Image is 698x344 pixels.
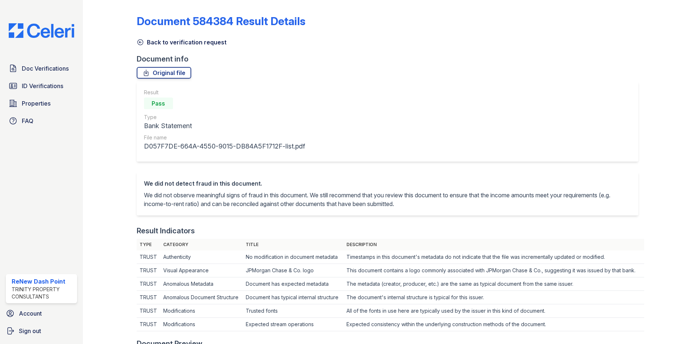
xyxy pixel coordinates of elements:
[144,179,631,188] div: We did not detect fraud in this document.
[243,264,343,277] td: JPMorgan Chase & Co. logo
[12,277,74,286] div: ReNew Dash Point
[137,250,160,264] td: TRUST
[344,277,644,291] td: The metadata (creator, producer, etc.) are the same as typical document from the same issuer.
[3,324,80,338] a: Sign out
[6,61,77,76] a: Doc Verifications
[6,79,77,93] a: ID Verifications
[144,89,305,96] div: Result
[137,277,160,291] td: TRUST
[137,239,160,250] th: Type
[243,277,343,291] td: Document has expected metadata
[137,15,305,28] a: Document 584384 Result Details
[144,191,631,208] p: We did not observe meaningful signs of fraud in this document. We still recommend that you review...
[160,264,243,277] td: Visual Appearance
[12,286,74,300] div: Trinity Property Consultants
[144,121,305,131] div: Bank Statement
[22,64,69,73] span: Doc Verifications
[344,250,644,264] td: Timestamps in this document's metadata do not indicate that the file was incrementally updated or...
[344,291,644,304] td: The document's internal structure is typical for this issuer.
[160,318,243,331] td: Modifications
[160,250,243,264] td: Authenticity
[243,250,343,264] td: No modification in document metadata
[160,291,243,304] td: Anomalous Document Structure
[3,23,80,38] img: CE_Logo_Blue-a8612792a0a2168367f1c8372b55b34899dd931a85d93a1a3d3e32e68fde9ad4.png
[137,67,191,79] a: Original file
[144,134,305,141] div: File name
[22,116,33,125] span: FAQ
[344,239,644,250] th: Description
[144,141,305,151] div: D057F7DE-664A-4550-9015-DB84A5F1712F-list.pdf
[137,226,195,236] div: Result Indicators
[243,318,343,331] td: Expected stream operations
[243,291,343,304] td: Document has typical internal structure
[137,264,160,277] td: TRUST
[6,96,77,111] a: Properties
[243,304,343,318] td: Trusted fonts
[160,304,243,318] td: Modifications
[19,309,42,318] span: Account
[137,38,226,47] a: Back to verification request
[344,264,644,277] td: This document contains a logo commonly associated with JPMorgan Chase & Co., suggesting it was is...
[3,306,80,321] a: Account
[243,239,343,250] th: Title
[19,327,41,335] span: Sign out
[344,318,644,331] td: Expected consistency within the underlying construction methods of the document.
[22,82,63,90] span: ID Verifications
[144,114,305,121] div: Type
[160,239,243,250] th: Category
[137,291,160,304] td: TRUST
[137,318,160,331] td: TRUST
[160,277,243,291] td: Anomalous Metadata
[137,54,644,64] div: Document info
[6,114,77,128] a: FAQ
[144,98,173,109] div: Pass
[22,99,51,108] span: Properties
[137,304,160,318] td: TRUST
[344,304,644,318] td: All of the fonts in use here are typically used by the issuer in this kind of document.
